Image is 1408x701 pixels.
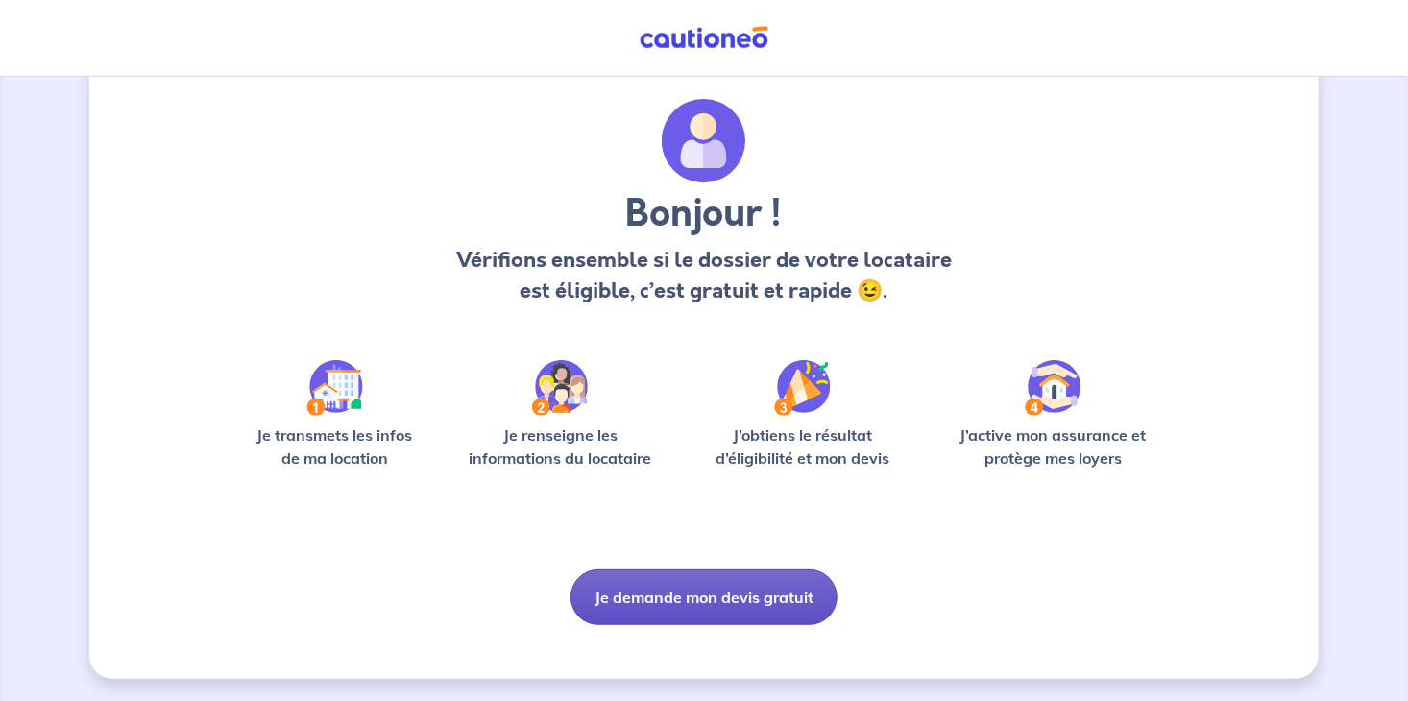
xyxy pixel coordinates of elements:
p: Je renseigne les informations du locataire [457,423,664,470]
button: Je demande mon devis gratuit [570,569,838,625]
p: Vérifions ensemble si le dossier de votre locataire est éligible, c’est gratuit et rapide 😉. [450,245,957,306]
img: /static/c0a346edaed446bb123850d2d04ad552/Step-2.svg [532,360,588,416]
img: /static/90a569abe86eec82015bcaae536bd8e6/Step-1.svg [306,360,363,416]
img: /static/f3e743aab9439237c3e2196e4328bba9/Step-3.svg [774,360,831,416]
p: Je transmets les infos de ma location [243,423,426,470]
img: archivate [662,99,746,183]
h3: Bonjour ! [450,191,957,237]
img: /static/bfff1cf634d835d9112899e6a3df1a5d/Step-4.svg [1025,360,1081,416]
p: J’obtiens le résultat d’éligibilité et mon devis [694,423,911,470]
p: J’active mon assurance et protège mes loyers [941,423,1165,470]
img: Cautioneo [632,26,776,50]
